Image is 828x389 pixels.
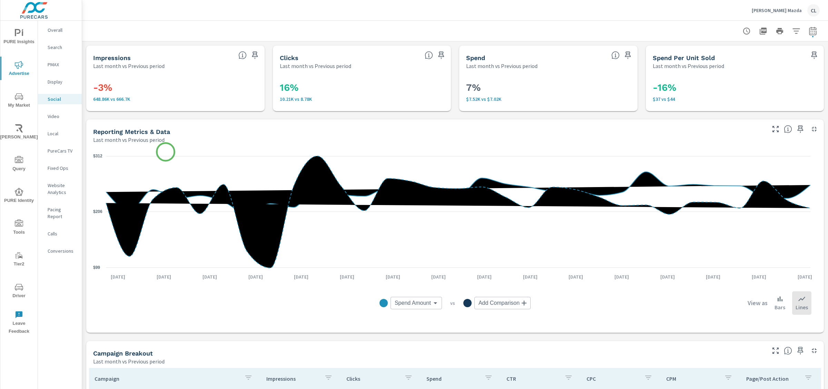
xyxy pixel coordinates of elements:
[238,51,247,59] span: The number of times an ad was shown on your behalf.
[152,273,176,280] p: [DATE]
[93,350,153,357] h5: Campaign Breakout
[479,300,520,307] span: Add Comparison
[466,54,485,61] h5: Spend
[93,128,170,135] h5: Reporting Metrics & Data
[93,265,100,270] text: $99
[280,54,298,61] h5: Clicks
[518,273,542,280] p: [DATE]
[2,93,36,109] span: My Market
[2,61,36,78] span: Advertise
[795,345,806,356] span: Save this to your personalized report
[564,273,588,280] p: [DATE]
[0,21,38,338] div: nav menu
[93,96,258,102] p: 648,860 vs 666,701
[2,283,36,300] span: Driver
[38,146,82,156] div: PureCars TV
[93,357,165,366] p: Last month vs Previous period
[2,156,36,173] span: Query
[622,50,633,61] span: Save this to your personalized report
[472,273,496,280] p: [DATE]
[809,124,820,135] button: Minimize Widget
[48,147,76,154] p: PureCars TV
[426,375,479,382] p: Spend
[770,345,781,356] button: Make Fullscreen
[701,273,725,280] p: [DATE]
[466,96,631,102] p: $7,519 vs $7,022
[93,82,258,94] h3: -3%
[611,51,620,59] span: The amount of money spent on advertising during the period.
[289,273,313,280] p: [DATE]
[48,230,76,237] p: Calls
[249,50,260,61] span: Save this to your personalized report
[666,375,719,382] p: CPM
[95,375,239,382] p: Campaign
[38,94,82,104] div: Social
[809,345,820,356] button: Minimize Widget
[38,180,82,197] div: Website Analytics
[784,125,792,133] span: Understand Social data over time and see how metrics compare to each other.
[653,96,817,102] p: $37 vs $44
[48,44,76,51] p: Search
[506,375,559,382] p: CTR
[773,24,787,38] button: Print Report
[806,24,820,38] button: Select Date Range
[38,128,82,139] div: Local
[48,182,76,196] p: Website Analytics
[807,4,820,17] div: CL
[2,311,36,335] span: Leave Feedback
[38,111,82,121] div: Video
[280,62,351,70] p: Last month vs Previous period
[752,7,802,13] p: [PERSON_NAME] Mazda
[2,251,36,268] span: Tier2
[93,54,131,61] h5: Impressions
[474,297,531,309] div: Add Comparison
[395,300,431,307] span: Spend Amount
[2,124,36,141] span: [PERSON_NAME]
[655,273,680,280] p: [DATE]
[2,220,36,236] span: Tools
[48,61,76,68] p: PMAX
[93,209,102,214] text: $206
[793,273,817,280] p: [DATE]
[346,375,399,382] p: Clicks
[653,54,715,61] h5: Spend Per Unit Sold
[38,228,82,239] div: Calls
[335,273,359,280] p: [DATE]
[391,297,442,309] div: Spend Amount
[38,163,82,173] div: Fixed Ops
[466,82,631,94] h3: 7%
[436,50,447,61] span: Save this to your personalized report
[48,206,76,220] p: Pacing Report
[93,154,102,158] text: $312
[746,375,799,382] p: Page/Post Action
[106,273,130,280] p: [DATE]
[48,113,76,120] p: Video
[38,246,82,256] div: Conversions
[48,165,76,172] p: Fixed Ops
[426,273,451,280] p: [DATE]
[747,273,771,280] p: [DATE]
[789,24,803,38] button: Apply Filters
[38,204,82,222] div: Pacing Report
[38,77,82,87] div: Display
[610,273,634,280] p: [DATE]
[38,42,82,52] div: Search
[442,300,463,306] p: vs
[244,273,268,280] p: [DATE]
[2,188,36,205] span: PURE Identity
[38,25,82,35] div: Overall
[381,273,405,280] p: [DATE]
[93,62,165,70] p: Last month vs Previous period
[748,300,768,307] h6: View as
[280,82,444,94] h3: 16%
[38,59,82,70] div: PMAX
[795,124,806,135] span: Save this to your personalized report
[198,273,222,280] p: [DATE]
[586,375,639,382] p: CPC
[770,124,781,135] button: Make Fullscreen
[775,303,785,311] p: Bars
[653,82,817,94] h3: -16%
[48,78,76,85] p: Display
[809,50,820,61] span: Save this to your personalized report
[796,303,808,311] p: Lines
